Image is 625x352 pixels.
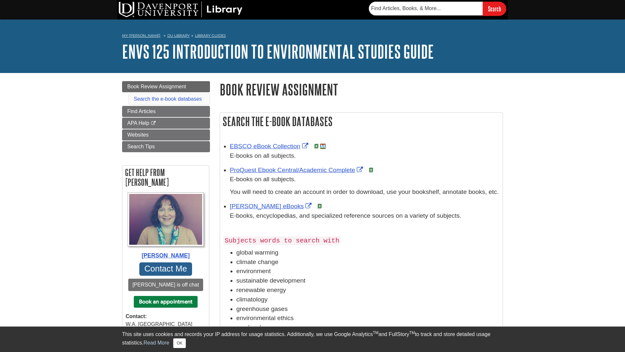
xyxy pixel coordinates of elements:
[483,2,506,16] input: Search
[236,286,499,295] li: renewable energy
[128,279,203,291] button: [PERSON_NAME] is off chat
[369,2,483,15] input: Find Articles, Books, & More...
[409,330,415,335] sup: TM
[369,2,506,16] form: Searches DU Library's articles, books, and more
[122,129,210,140] a: Websites
[126,192,206,260] a: Profile Photo [PERSON_NAME]
[220,81,503,98] h1: Book Review Assignment
[127,144,155,149] span: Search Tips
[128,192,204,246] img: Profile Photo
[236,267,499,276] li: environment
[195,33,226,38] a: Library Guides
[230,143,310,150] a: Link opens in new window
[373,330,378,335] sup: TM
[122,33,160,38] a: My [PERSON_NAME]
[320,144,326,149] img: MeL (Michigan electronic Library)
[151,121,156,125] i: This link opens in a new window
[236,314,499,323] li: environmental ethics
[122,330,503,348] div: This site uses cookies and records your IP address for usage statistics. Additionally, we use Goo...
[122,41,434,62] a: ENVS 125 Introduction to Environmental Studies Guide
[368,168,374,173] img: e-Book
[173,338,186,348] button: Close
[122,31,503,42] nav: breadcrumb
[122,106,210,117] a: Find Articles
[144,340,169,345] a: Read More
[167,33,190,38] a: DU Library
[236,323,499,332] li: sea level
[126,251,206,260] div: [PERSON_NAME]
[230,211,499,230] p: E-books, encyclopedias, and specialized reference sources on a variety of subjects.
[122,81,210,92] a: Book Review Assignment
[126,320,206,336] div: W.A. [GEOGRAPHIC_DATA] ([GEOGRAPHIC_DATA])
[122,166,209,189] h2: Get Help From [PERSON_NAME]
[126,313,206,320] strong: Contact:
[220,113,503,130] h2: Search the e-book databases
[236,295,499,304] li: climatology
[230,187,499,197] p: You will need to create an account in order to download, use your bookshelf, annotate books, etc.
[134,296,198,308] button: Book an appointment
[127,132,149,138] span: Websites
[236,304,499,314] li: greenhouse gases
[230,203,313,210] a: Link opens in new window
[127,109,156,114] span: Find Articles
[127,120,149,126] span: APA Help
[230,167,365,173] a: Link opens in new window
[139,262,192,276] a: Contact Me
[127,84,186,89] span: Book Review Assignment
[230,175,499,184] p: E-books on all subjects.
[317,204,322,209] img: e-Book
[230,151,499,161] p: E-books on all subjects.
[314,144,319,149] img: e-Book
[223,236,340,245] code: Subjects words to search with
[236,248,499,257] li: global warming
[134,96,202,102] a: Search the e-book databases
[236,276,499,286] li: sustainable development
[122,141,210,152] a: Search Tips
[122,118,210,129] a: APA Help
[236,257,499,267] li: climate change
[119,2,243,17] img: DU Library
